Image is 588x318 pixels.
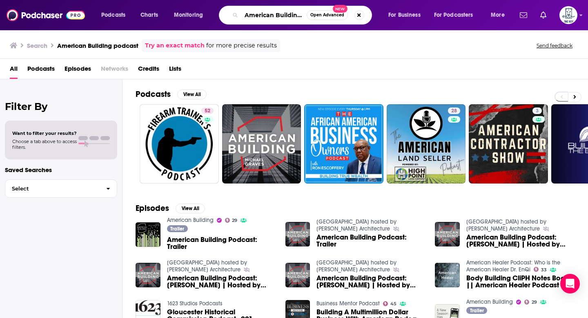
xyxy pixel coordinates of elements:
[466,234,575,248] a: American Building Podcast: Samer Hanini | Hosted by Michael Graves Architecture
[435,263,460,288] img: Body Building CliPH Notes Book || American Healer Podcast
[466,259,560,273] a: American Healer Podcast: Who is the American Healer Dr. EnQi
[136,263,160,288] img: American Building Podcast: Martin Ditto | Hosted by Michael Graves Architecture
[136,203,205,213] a: EpisodesView All
[136,89,171,99] h2: Podcasts
[316,300,380,307] a: Business Mentor Podcast
[5,101,117,112] h2: Filter By
[333,5,347,13] span: New
[136,222,160,247] img: American Building Podcast: Trailer
[285,263,310,288] img: American Building Podcast: Jon Pickard | Hosted by Michael Graves Architecture
[227,6,380,25] div: Search podcasts, credits, & more...
[57,42,138,49] h3: American Building podcast
[101,62,128,79] span: Networks
[470,308,484,313] span: Trailer
[140,104,219,184] a: 52
[167,300,223,307] a: 1623 Studios Podcasts
[560,274,580,293] div: Open Intercom Messenger
[524,300,537,305] a: 29
[387,104,466,184] a: 28
[138,62,159,79] a: Credits
[5,166,117,174] p: Saved Searches
[316,259,396,273] a: American Building hosted by Michael Graves Architecture
[145,41,205,50] a: Try an exact match
[206,41,277,50] span: for more precise results
[466,275,575,289] a: Body Building CliPH Notes Book || American Healer Podcast
[5,179,117,198] button: Select
[534,267,547,272] a: 33
[136,203,169,213] h2: Episodes
[316,218,396,232] a: American Building hosted by Michael Graves Architecture
[485,9,515,22] button: open menu
[96,9,136,22] button: open menu
[469,104,548,184] a: 3
[27,62,55,79] a: Podcasts
[434,9,473,21] span: For Podcasters
[170,226,184,231] span: Trailer
[136,89,207,99] a: PodcastsView All
[176,204,205,213] button: View All
[491,9,505,21] span: More
[534,42,575,49] button: Send feedback
[383,301,396,306] a: 45
[169,62,181,79] span: Lists
[466,234,575,248] span: American Building Podcast: [PERSON_NAME] | Hosted by [PERSON_NAME] Architecture
[167,217,214,224] a: American Building
[316,275,425,289] span: American Building Podcast: [PERSON_NAME] | Hosted by [PERSON_NAME] Architecture
[532,107,542,114] a: 3
[5,186,100,191] span: Select
[205,107,210,115] span: 52
[466,298,513,305] a: American Building
[140,9,158,21] span: Charts
[448,107,460,114] a: 28
[310,13,344,17] span: Open Advanced
[559,6,577,24] img: User Profile
[12,130,77,136] span: Want to filter your results?
[10,62,18,79] a: All
[135,9,163,22] a: Charts
[174,9,203,21] span: Monitoring
[429,9,485,22] button: open menu
[307,10,348,20] button: Open AdvancedNew
[167,236,276,250] a: American Building Podcast: Trailer
[168,9,214,22] button: open menu
[177,90,207,99] button: View All
[451,107,457,115] span: 28
[532,300,537,304] span: 29
[232,219,237,222] span: 29
[536,107,539,115] span: 3
[435,222,460,247] img: American Building Podcast: Samer Hanini | Hosted by Michael Graves Architecture
[241,9,307,22] input: Search podcasts, credits, & more...
[517,8,530,22] a: Show notifications dropdown
[167,259,247,273] a: American Building hosted by Michael Graves Architecture
[225,218,238,223] a: 29
[390,302,396,306] span: 45
[201,107,214,114] a: 52
[285,222,310,247] img: American Building Podcast: Trailer
[537,8,550,22] a: Show notifications dropdown
[167,275,276,289] span: American Building Podcast: [PERSON_NAME] | Hosted by [PERSON_NAME] Architecture
[65,62,91,79] a: Episodes
[388,9,421,21] span: For Business
[167,275,276,289] a: American Building Podcast: Martin Ditto | Hosted by Michael Graves Architecture
[101,9,125,21] span: Podcasts
[559,6,577,24] button: Show profile menu
[12,139,77,150] span: Choose a tab above to access filters.
[316,234,425,248] a: American Building Podcast: Trailer
[559,6,577,24] span: Logged in as TheKeyPR
[383,9,431,22] button: open menu
[7,7,85,23] img: Podchaser - Follow, Share and Rate Podcasts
